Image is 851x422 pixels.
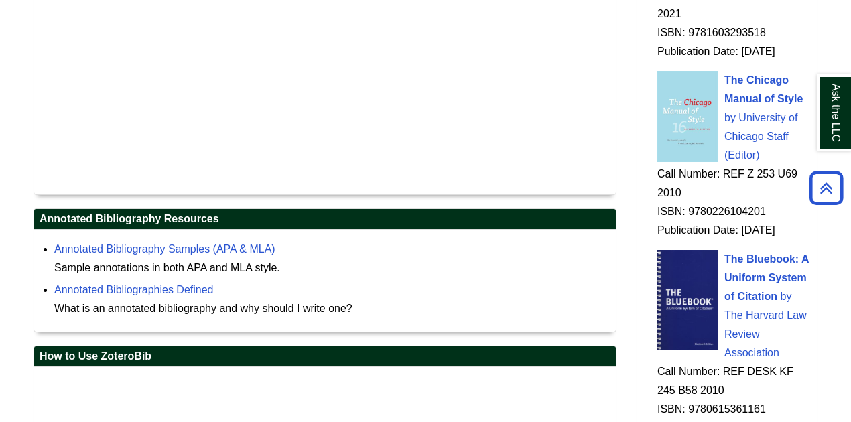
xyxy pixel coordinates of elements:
a: Annotated Bibliography Samples (APA & MLA) [54,243,275,255]
a: Back to Top [805,179,848,197]
a: The Chicago Manual of Style by University of Chicago Staff (Editor) [724,74,803,161]
span: University of Chicago Staff (Editor) [724,112,797,161]
h2: How to Use ZoteroBib [34,346,616,367]
div: Publication Date: [DATE] [657,42,810,61]
div: ISBN: 9781603293518 [657,23,810,42]
div: Sample annotations in both APA and MLA style. [54,259,609,277]
h2: Annotated Bibliography Resources [34,209,616,230]
div: ISBN: 9780615361161 [657,400,810,419]
span: The Bluebook: A Uniform System of Citation [724,253,809,302]
div: Call Number: REF Z 253 U69 2010 [657,165,810,202]
span: by [724,112,736,123]
a: The Bluebook: A Uniform System of Citation by The Harvard Law Review Association [724,253,809,358]
span: The Chicago Manual of Style [724,74,803,104]
div: What is an annotated bibliography and why should I write one? [54,299,609,318]
span: The Harvard Law Review Association [724,309,807,358]
span: by [781,291,792,302]
div: Call Number: REF DESK KF 245 B58 2010 [657,362,810,400]
div: ISBN: 9780226104201 [657,202,810,221]
a: Annotated Bibliographies Defined [54,284,214,295]
div: Publication Date: [DATE] [657,221,810,240]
